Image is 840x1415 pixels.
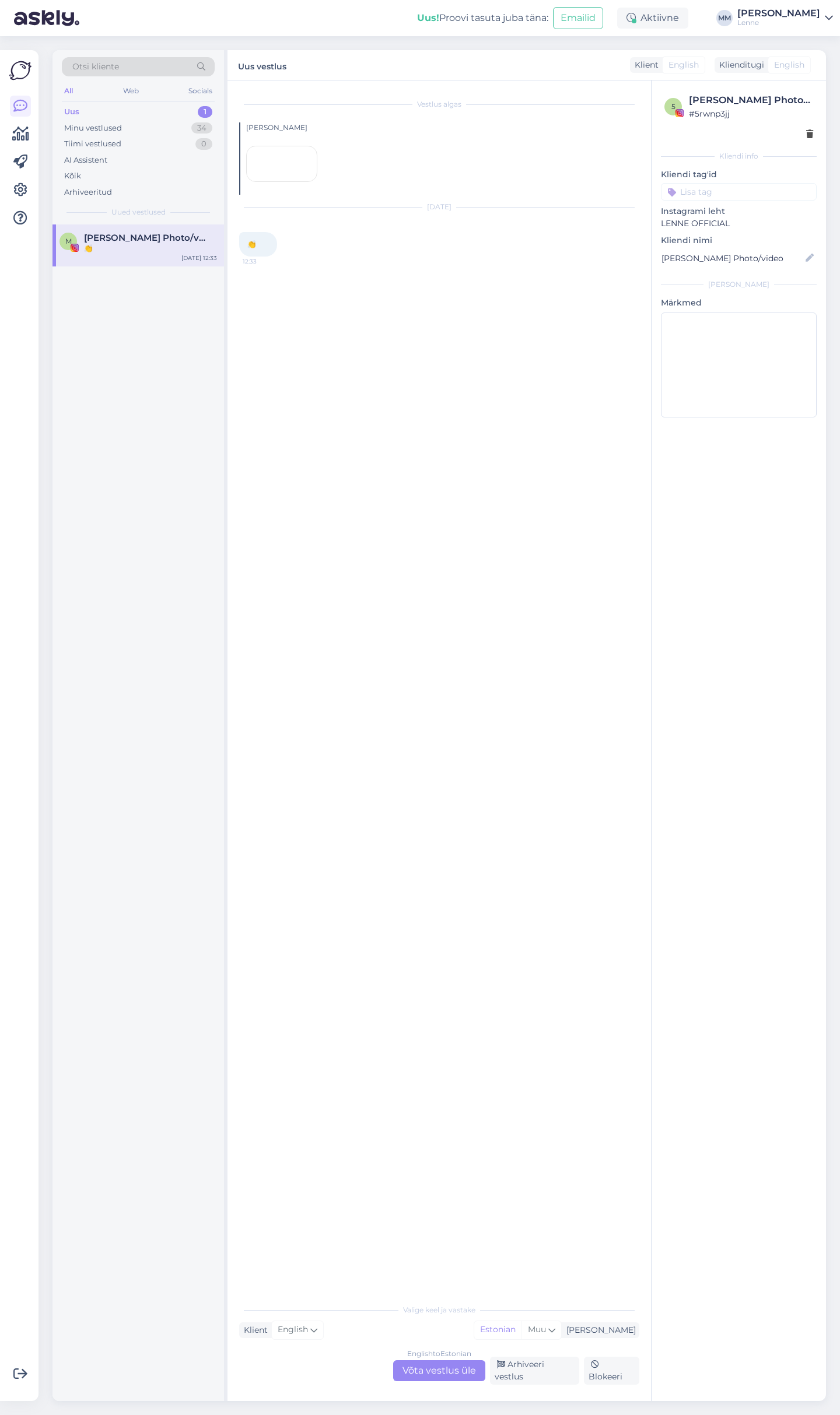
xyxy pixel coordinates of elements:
[246,122,639,133] div: [PERSON_NAME]
[562,1324,636,1336] div: [PERSON_NAME]
[239,1324,268,1336] div: Klient
[62,83,75,99] div: All
[661,168,817,181] p: Kliendi tag'id
[661,205,817,217] p: Instagrami leht
[239,1305,639,1315] div: Valige keel ja vastake
[617,8,688,29] div: Aktiivne
[661,252,803,265] input: Lisa nimi
[668,59,699,71] span: English
[64,122,122,134] div: Minu vestlused
[661,234,817,247] p: Kliendi nimi
[393,1360,485,1381] div: Võta vestlus üle
[715,59,764,71] div: Klienditugi
[84,243,217,254] div: 👏
[474,1321,521,1339] div: Estonian
[239,99,639,110] div: Vestlus algas
[490,1357,579,1385] div: Arhiveeri vestlus
[661,279,817,290] div: [PERSON_NAME]
[661,151,817,161] div: Kliendi info
[417,11,548,25] div: Proovi tasuta juba täna:
[181,254,217,262] div: [DATE] 12:33
[661,217,817,230] p: LENNE OFFICIAL
[689,93,813,107] div: [PERSON_NAME] Photo/video
[121,83,141,99] div: Web
[737,18,820,27] div: Lenne
[417,12,439,23] b: Uus!
[64,170,81,182] div: Kõik
[243,257,286,266] span: 12:33
[111,207,166,217] span: Uued vestlused
[716,10,733,26] div: MM
[84,233,205,243] span: Magnus Heinmets Photo/video
[9,59,32,82] img: Askly Logo
[774,59,804,71] span: English
[65,237,72,245] span: M
[630,59,659,71] div: Klient
[186,83,215,99] div: Socials
[72,61,119,73] span: Otsi kliente
[191,122,212,134] div: 34
[64,106,79,118] div: Uus
[689,107,813,120] div: # 5rwnp3jj
[64,155,107,166] div: AI Assistent
[198,106,212,118] div: 1
[64,138,121,150] div: Tiimi vestlused
[661,297,817,309] p: Märkmed
[584,1357,639,1385] div: Blokeeri
[737,9,833,27] a: [PERSON_NAME]Lenne
[407,1349,471,1359] div: English to Estonian
[661,183,817,201] input: Lisa tag
[247,240,256,248] span: 👏
[195,138,212,150] div: 0
[671,102,675,111] span: 5
[239,202,639,212] div: [DATE]
[64,187,112,198] div: Arhiveeritud
[553,7,603,29] button: Emailid
[737,9,820,18] div: [PERSON_NAME]
[278,1323,308,1336] span: English
[238,57,286,73] label: Uus vestlus
[528,1324,546,1335] span: Muu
